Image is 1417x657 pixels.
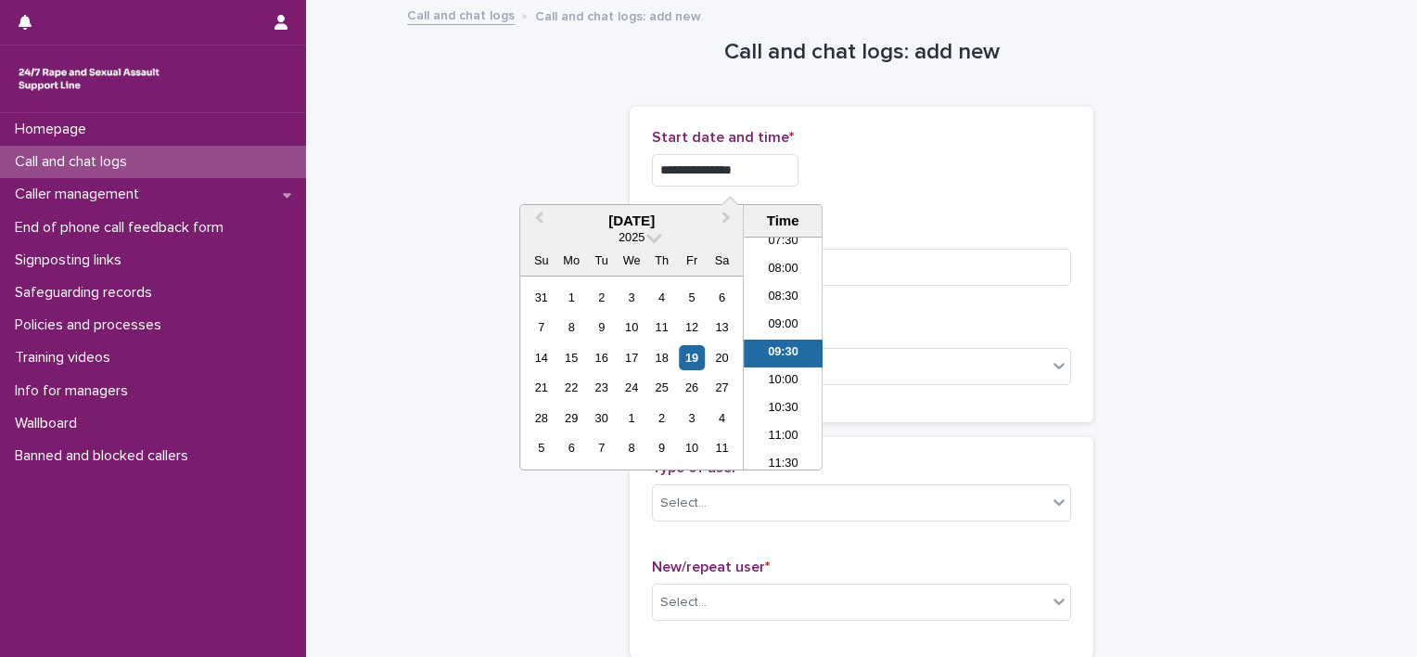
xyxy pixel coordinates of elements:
[589,285,614,310] div: Choose Tuesday, September 2nd, 2025
[680,345,705,370] div: Choose Friday, September 19th, 2025
[649,435,674,460] div: Choose Thursday, October 9th, 2025
[7,121,101,138] p: Homepage
[713,207,743,237] button: Next Month
[589,375,614,400] div: Choose Tuesday, September 23rd, 2025
[619,285,645,310] div: Choose Wednesday, September 3rd, 2025
[619,315,645,340] div: Choose Wednesday, September 10th, 2025
[744,284,823,312] li: 08:30
[709,315,734,340] div: Choose Saturday, September 13th, 2025
[619,230,645,244] span: 2025
[619,406,645,431] div: Choose Wednesday, October 1st, 2025
[7,153,142,171] p: Call and chat logs
[7,219,238,237] p: End of phone call feedback form
[680,435,705,460] div: Choose Friday, October 10th, 2025
[535,5,701,25] p: Call and chat logs: add new
[619,375,645,400] div: Choose Wednesday, September 24th, 2025
[660,494,707,513] div: Select...
[559,248,584,273] div: Mo
[619,345,645,370] div: Choose Wednesday, September 17th, 2025
[680,248,705,273] div: Fr
[529,248,554,273] div: Su
[709,375,734,400] div: Choose Saturday, September 27th, 2025
[522,207,552,237] button: Previous Month
[744,395,823,423] li: 10:30
[652,560,770,574] span: New/repeat user
[589,435,614,460] div: Choose Tuesday, October 7th, 2025
[744,340,823,367] li: 09:30
[527,282,737,463] div: month 2025-09
[529,375,554,400] div: Choose Sunday, September 21st, 2025
[709,406,734,431] div: Choose Saturday, October 4th, 2025
[709,248,734,273] div: Sa
[529,285,554,310] div: Choose Sunday, August 31st, 2025
[652,460,742,475] span: Type of user
[619,435,645,460] div: Choose Wednesday, October 8th, 2025
[680,375,705,400] div: Choose Friday, September 26th, 2025
[529,345,554,370] div: Choose Sunday, September 14th, 2025
[589,315,614,340] div: Choose Tuesday, September 9th, 2025
[748,213,817,229] div: Time
[529,406,554,431] div: Choose Sunday, September 28th, 2025
[652,130,794,145] span: Start date and time
[7,349,125,367] p: Training videos
[649,315,674,340] div: Choose Thursday, September 11th, 2025
[7,382,143,400] p: Info for managers
[7,284,167,302] p: Safeguarding records
[7,186,154,203] p: Caller management
[744,367,823,395] li: 10:00
[15,60,163,97] img: rhQMoQhaT3yELyF149Cw
[630,39,1093,66] h1: Call and chat logs: add new
[744,312,823,340] li: 09:00
[744,256,823,284] li: 08:00
[709,345,734,370] div: Choose Saturday, September 20th, 2025
[649,406,674,431] div: Choose Thursday, October 2nd, 2025
[649,375,674,400] div: Choose Thursday, September 25th, 2025
[709,285,734,310] div: Choose Saturday, September 6th, 2025
[680,406,705,431] div: Choose Friday, October 3rd, 2025
[744,228,823,256] li: 07:30
[529,315,554,340] div: Choose Sunday, September 7th, 2025
[529,435,554,460] div: Choose Sunday, October 5th, 2025
[559,285,584,310] div: Choose Monday, September 1st, 2025
[407,4,515,25] a: Call and chat logs
[619,248,645,273] div: We
[589,248,614,273] div: Tu
[559,345,584,370] div: Choose Monday, September 15th, 2025
[589,406,614,431] div: Choose Tuesday, September 30th, 2025
[660,593,707,612] div: Select...
[649,285,674,310] div: Choose Thursday, September 4th, 2025
[680,285,705,310] div: Choose Friday, September 5th, 2025
[559,435,584,460] div: Choose Monday, October 6th, 2025
[559,375,584,400] div: Choose Monday, September 22nd, 2025
[7,316,176,334] p: Policies and processes
[7,447,203,465] p: Banned and blocked callers
[559,315,584,340] div: Choose Monday, September 8th, 2025
[709,435,734,460] div: Choose Saturday, October 11th, 2025
[589,345,614,370] div: Choose Tuesday, September 16th, 2025
[649,345,674,370] div: Choose Thursday, September 18th, 2025
[744,451,823,479] li: 11:30
[649,248,674,273] div: Th
[520,213,743,229] div: [DATE]
[680,315,705,340] div: Choose Friday, September 12th, 2025
[7,251,136,269] p: Signposting links
[7,415,92,432] p: Wallboard
[744,423,823,451] li: 11:00
[559,406,584,431] div: Choose Monday, September 29th, 2025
